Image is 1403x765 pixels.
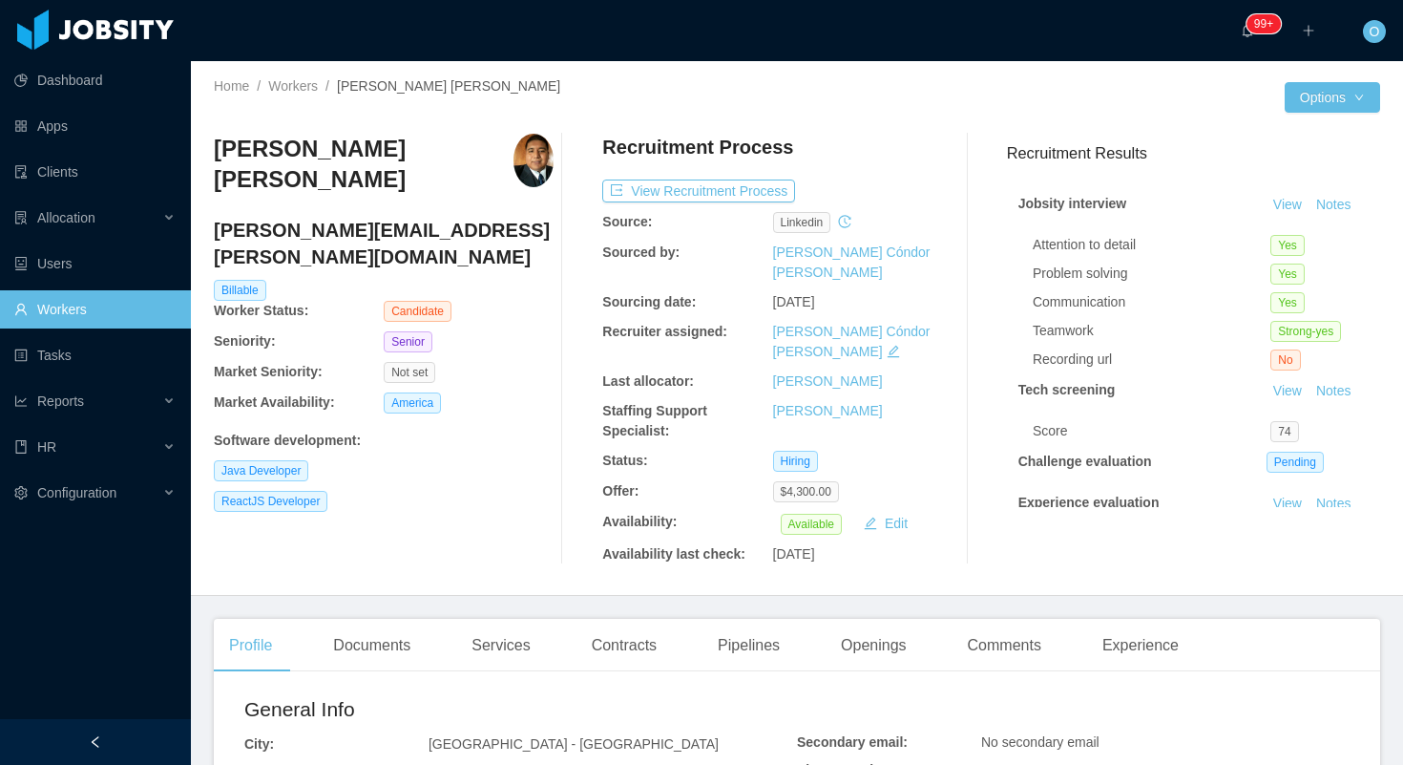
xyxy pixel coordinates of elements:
[1285,82,1380,113] button: Optionsicon: down
[1018,495,1160,510] strong: Experience evaluation
[1018,454,1152,469] strong: Challenge evaluation
[384,301,451,322] span: Candidate
[602,244,680,260] b: Sourced by:
[602,546,745,562] b: Availability last check:
[14,107,176,145] a: icon: appstoreApps
[1370,20,1380,43] span: O
[576,619,672,672] div: Contracts
[1033,235,1270,255] div: Attention to detail
[214,303,308,318] b: Worker Status:
[1270,292,1305,313] span: Yes
[887,345,900,358] i: icon: edit
[1033,321,1270,341] div: Teamwork
[384,393,441,414] span: America
[1246,14,1281,33] sup: 1646
[773,212,831,233] span: linkedin
[1267,452,1324,473] span: Pending
[14,244,176,283] a: icon: robotUsers
[602,134,793,160] h4: Recruitment Process
[325,78,329,94] span: /
[14,61,176,99] a: icon: pie-chartDashboard
[773,403,883,418] a: [PERSON_NAME]
[602,183,795,199] a: icon: exportView Recruitment Process
[981,734,1099,750] span: No secondary email
[953,619,1057,672] div: Comments
[1270,421,1298,442] span: 74
[773,451,818,472] span: Hiring
[602,483,639,499] b: Offer:
[773,324,931,359] a: [PERSON_NAME] Cóndor [PERSON_NAME]
[244,736,274,752] b: City:
[268,78,318,94] a: Workers
[826,619,922,672] div: Openings
[1270,321,1341,342] span: Strong-yes
[214,78,249,94] a: Home
[214,333,276,349] b: Seniority:
[214,280,266,301] span: Billable
[429,736,719,752] span: [GEOGRAPHIC_DATA] - [GEOGRAPHIC_DATA]
[14,440,28,454] i: icon: book
[602,294,696,309] b: Sourcing date:
[513,134,555,187] img: 689c9476-a73c-4128-b4c0-1dd11d204bf0_66ba4160e154a-400w.png
[1033,350,1270,370] div: Recording url
[1309,380,1359,403] button: Notes
[257,78,261,94] span: /
[37,485,116,500] span: Configuration
[214,491,327,512] span: ReactJS Developer
[384,331,432,352] span: Senior
[1309,493,1359,516] button: Notes
[456,619,545,672] div: Services
[318,619,426,672] div: Documents
[1033,421,1270,441] div: Score
[1087,619,1194,672] div: Experience
[856,512,915,535] button: icon: editEdit
[602,214,652,229] b: Source:
[214,364,323,379] b: Market Seniority:
[602,403,707,438] b: Staffing Support Specialist:
[1270,350,1300,371] span: No
[214,460,308,481] span: Java Developer
[602,514,677,529] b: Availability:
[773,546,815,562] span: [DATE]
[37,210,95,225] span: Allocation
[838,215,851,228] i: icon: history
[214,433,361,448] b: Software development :
[1241,24,1254,37] i: icon: bell
[214,217,554,270] h4: [PERSON_NAME][EMAIL_ADDRESS][PERSON_NAME][DOMAIN_NAME]
[773,481,839,502] span: $4,300.00
[1302,24,1315,37] i: icon: plus
[1267,197,1309,212] a: View
[214,394,335,410] b: Market Availability:
[1033,264,1270,284] div: Problem solving
[337,78,560,94] span: [PERSON_NAME] [PERSON_NAME]
[602,180,795,202] button: icon: exportView Recruitment Process
[37,393,84,409] span: Reports
[1267,496,1309,511] a: View
[1267,383,1309,398] a: View
[602,324,727,339] b: Recruiter assigned:
[384,362,435,383] span: Not set
[214,619,287,672] div: Profile
[37,439,56,455] span: HR
[1007,141,1380,165] h3: Recruitment Results
[1270,264,1305,285] span: Yes
[1033,292,1270,312] div: Communication
[602,373,694,389] b: Last allocator:
[14,153,176,191] a: icon: auditClients
[702,619,795,672] div: Pipelines
[1309,194,1359,217] button: Notes
[773,294,815,309] span: [DATE]
[1018,382,1116,397] strong: Tech screening
[244,694,797,725] h2: General Info
[773,244,931,280] a: [PERSON_NAME] Cóndor [PERSON_NAME]
[1270,235,1305,256] span: Yes
[214,134,513,196] h3: [PERSON_NAME] [PERSON_NAME]
[773,373,883,389] a: [PERSON_NAME]
[1018,196,1127,211] strong: Jobsity interview
[14,336,176,374] a: icon: profileTasks
[602,453,647,468] b: Status:
[14,486,28,499] i: icon: setting
[797,734,908,750] b: Secondary email:
[14,394,28,408] i: icon: line-chart
[14,211,28,224] i: icon: solution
